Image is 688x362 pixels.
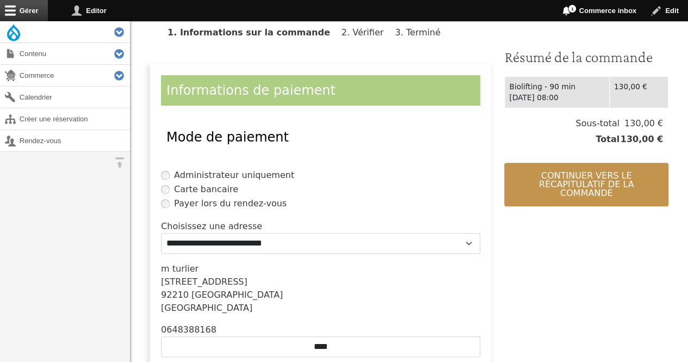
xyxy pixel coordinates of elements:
[609,76,668,108] td: 130,00 €
[619,133,663,146] span: 130,00 €
[161,323,480,336] div: 0648388168
[509,81,604,93] div: Biolifting - 90 min
[568,4,577,13] span: 1
[161,277,247,287] span: [STREET_ADDRESS]
[619,117,663,130] span: 130,00 €
[174,183,238,196] label: Carte bancaire
[509,93,558,102] time: [DATE] 08:00
[174,169,294,182] label: Administrateur uniquement
[174,197,287,210] label: Payer lors du rendez-vous
[191,290,283,300] span: [GEOGRAPHIC_DATA]
[109,152,130,173] button: Orientation horizontale
[161,263,170,274] span: m
[575,117,619,130] span: Sous-total
[168,27,339,38] li: Informations sur la commande
[172,263,199,274] span: turlier
[166,130,289,145] span: Mode de paiement
[504,48,668,66] h3: Résumé de la commande
[161,220,262,233] label: Choisissez une adresse
[342,27,392,38] li: Vérifier
[161,303,252,313] span: [GEOGRAPHIC_DATA]
[504,163,668,206] button: Continuer vers le récapitulatif de la commande
[161,290,189,300] span: 92210
[596,133,619,146] span: Total
[395,27,449,38] li: Terminé
[166,83,336,98] span: Informations de paiement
